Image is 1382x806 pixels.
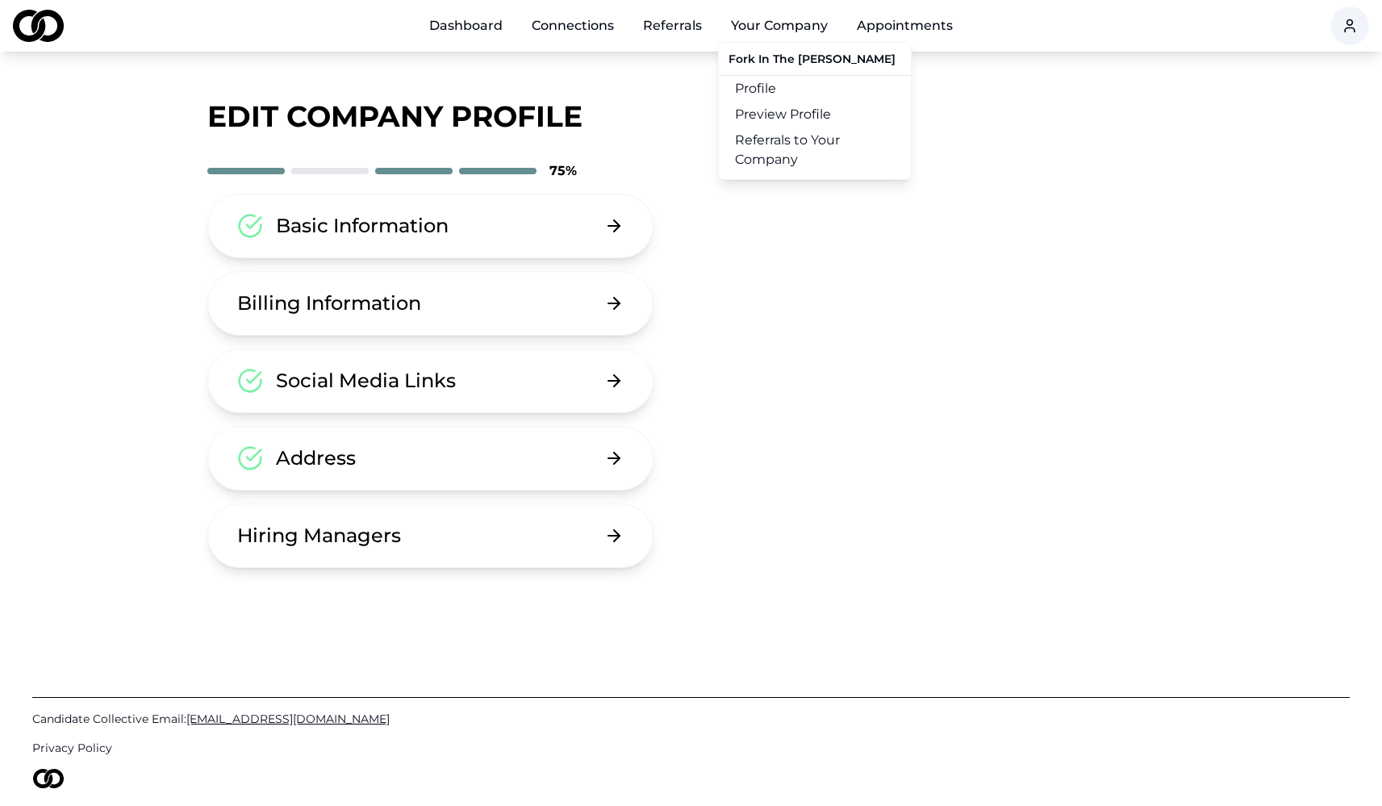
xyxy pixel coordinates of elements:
nav: Main [416,10,966,42]
a: Profile [719,76,911,102]
a: Candidate Collective Email:[EMAIL_ADDRESS][DOMAIN_NAME] [32,711,1350,727]
button: Your Company [718,10,841,42]
button: Hiring Managers [207,503,654,568]
a: Dashboard [416,10,516,42]
img: logo [32,769,65,788]
div: Address [276,445,356,471]
a: Privacy Policy [32,740,1350,756]
img: logo [13,10,64,42]
a: Preview Profile [719,102,911,127]
a: Referrals to Your Company [719,127,911,173]
div: Edit Company Profile [207,100,1175,132]
a: Appointments [844,10,966,42]
button: Address [207,426,654,491]
div: Hiring Managers [237,523,401,549]
div: Your Company [718,42,912,180]
a: Referrals [630,10,715,42]
div: Social Media Links [276,368,456,394]
button: Billing Information [207,271,654,336]
div: Billing Information [237,290,421,316]
a: Connections [519,10,627,42]
div: Basic Information [276,213,449,239]
button: Social Media Links [207,349,654,413]
button: Basic Information [207,194,654,258]
span: [EMAIL_ADDRESS][DOMAIN_NAME] [186,712,390,726]
div: Fork In The [PERSON_NAME] [719,49,911,75]
div: 75 % [549,161,577,181]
